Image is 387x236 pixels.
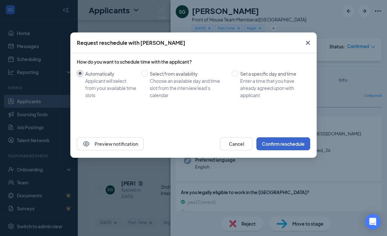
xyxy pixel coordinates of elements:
div: Automatically [85,70,136,77]
div: Request reschedule with [PERSON_NAME] [77,39,185,46]
button: Close [299,32,317,53]
button: Confirm reschedule [256,137,310,150]
div: Select from availability [150,70,227,77]
div: Applicant will select from your available time slots [85,77,136,99]
svg: Eye [82,140,90,148]
button: Cancel [220,137,252,150]
div: How do you want to schedule time with the applicant? [77,58,310,65]
div: Enter a time that you have already agreed upon with applicant [240,77,305,99]
div: Open Intercom Messenger [365,214,381,230]
svg: Cross [304,39,312,47]
button: EyePreview notification [77,137,144,150]
div: Choose an available day and time slot from the interview lead’s calendar [150,77,227,99]
div: Set a specific day and time [240,70,305,77]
